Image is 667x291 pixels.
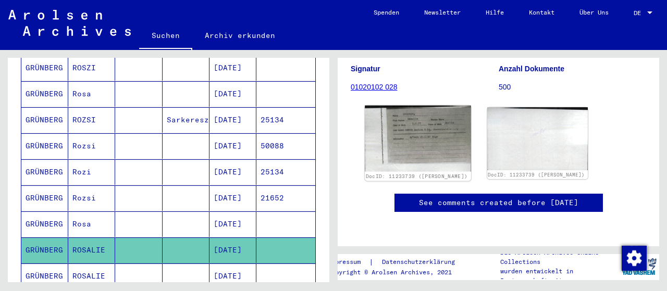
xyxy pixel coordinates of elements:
[21,159,68,185] mat-cell: GRÜNBERG
[488,172,585,178] a: DocID: 11233739 ([PERSON_NAME])
[68,55,115,81] mat-cell: ROSZI
[374,257,467,268] a: Datenschutzerklärung
[366,173,467,180] a: DocID: 11233739 ([PERSON_NAME])
[68,211,115,237] mat-cell: Rosa
[328,268,467,277] p: Copyright © Arolsen Archives, 2021
[209,185,256,211] mat-cell: [DATE]
[209,55,256,81] mat-cell: [DATE]
[328,257,467,268] div: |
[209,81,256,107] mat-cell: [DATE]
[351,83,398,91] a: 01020102 028
[622,246,647,271] img: Zustimmung ändern
[21,133,68,159] mat-cell: GRÜNBERG
[68,263,115,289] mat-cell: ROSALIE
[256,133,315,159] mat-cell: 50088
[21,185,68,211] mat-cell: GRÜNBERG
[256,159,315,185] mat-cell: 25134
[209,159,256,185] mat-cell: [DATE]
[487,107,588,170] img: 002.jpg
[351,65,380,73] b: Signatur
[499,82,646,93] p: 500
[500,248,619,267] p: Die Arolsen Archives Online-Collections
[68,185,115,211] mat-cell: Rozsi
[328,257,369,268] a: Impressum
[499,65,564,73] b: Anzahl Dokumente
[21,211,68,237] mat-cell: GRÜNBERG
[419,197,578,208] a: See comments created before [DATE]
[500,267,619,285] p: wurden entwickelt in Partnerschaft mit
[209,263,256,289] mat-cell: [DATE]
[634,9,645,17] span: DE
[68,237,115,263] mat-cell: ROSALIE
[21,237,68,263] mat-cell: GRÜNBERG
[163,107,209,133] mat-cell: Sarkeresztur
[8,10,131,36] img: Arolsen_neg.svg
[256,107,315,133] mat-cell: 25134
[68,133,115,159] mat-cell: Rozsi
[68,107,115,133] mat-cell: ROZSI
[365,106,471,172] img: 001.jpg
[68,159,115,185] mat-cell: Rozi
[21,81,68,107] mat-cell: GRÜNBERG
[192,23,288,48] a: Archiv erkunden
[209,133,256,159] mat-cell: [DATE]
[209,107,256,133] mat-cell: [DATE]
[68,81,115,107] mat-cell: Rosa
[21,263,68,289] mat-cell: GRÜNBERG
[209,211,256,237] mat-cell: [DATE]
[21,55,68,81] mat-cell: GRÜNBERG
[620,254,659,280] img: yv_logo.png
[256,185,315,211] mat-cell: 21652
[209,237,256,263] mat-cell: [DATE]
[21,107,68,133] mat-cell: GRÜNBERG
[139,23,192,50] a: Suchen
